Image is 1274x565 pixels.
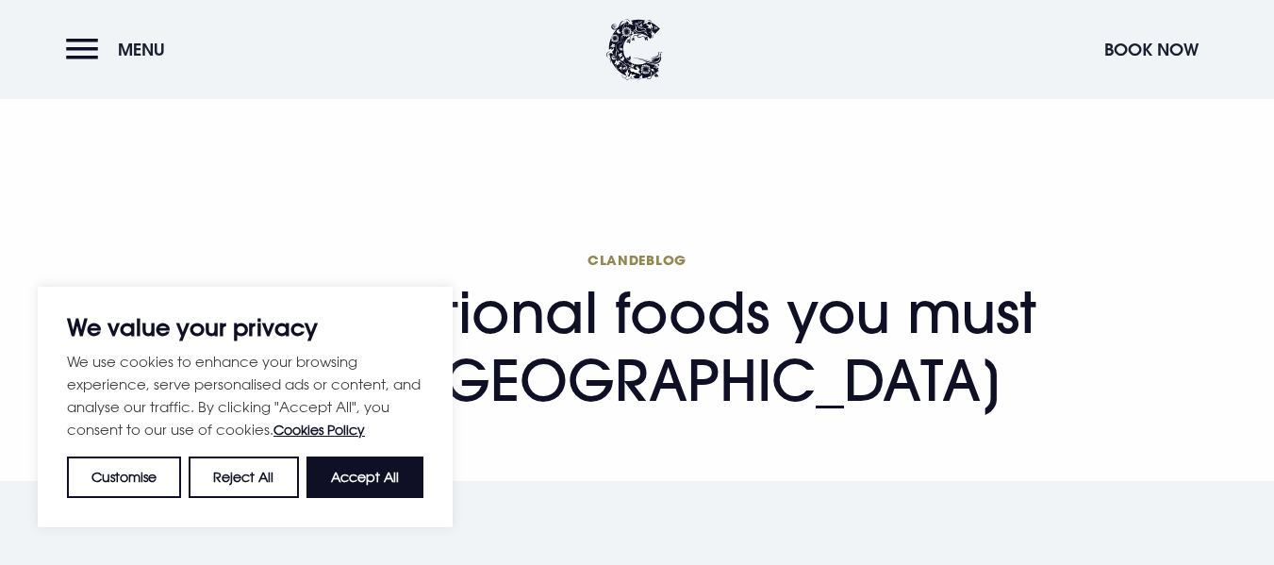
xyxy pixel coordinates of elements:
[67,457,181,498] button: Customise
[67,316,423,339] p: We value your privacy
[38,287,453,527] div: We value your privacy
[306,457,423,498] button: Accept All
[231,251,1043,269] span: Clandeblog
[66,29,174,70] button: Menu
[1095,29,1208,70] button: Book Now
[606,19,663,80] img: Clandeboye Lodge
[273,422,365,438] a: Cookies Policy
[67,350,423,441] p: We use cookies to enhance your browsing experience, serve personalised ads or content, and analys...
[231,251,1043,414] h1: 10 traditional foods you must try in [GEOGRAPHIC_DATA]
[118,39,165,60] span: Menu
[189,457,298,498] button: Reject All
